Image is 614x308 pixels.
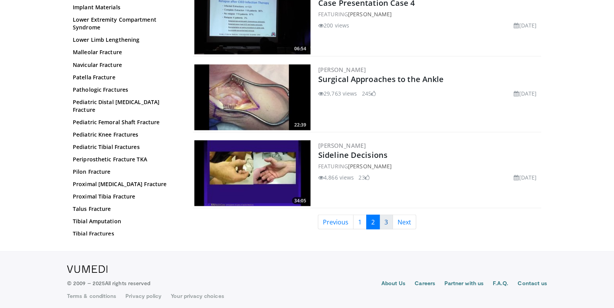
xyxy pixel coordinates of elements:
a: Partner with us [444,279,484,288]
li: 29,763 views [318,89,357,97]
a: 2 [366,214,380,229]
a: Pathologic Fractures [73,86,177,93]
img: VuMedi Logo [67,265,108,273]
p: © 2009 – 2025 [67,279,150,287]
a: Your privacy choices [171,292,224,299]
span: 22:39 [292,121,309,128]
img: 350d9cb3-9634-4f05-bdfd-061c4a31c78a.300x170_q85_crop-smart_upscale.jpg [194,140,310,206]
li: 23 [358,173,369,181]
a: Tibial Fractures [73,229,177,237]
a: Tibial Amputation [73,217,177,225]
div: FEATURING [318,10,540,18]
a: Talus Fracture [73,205,177,212]
a: Lower Limb Lengthening [73,36,177,44]
a: Lower Extremity Compartment Syndrome [73,16,177,31]
a: Implant Materials [73,3,177,11]
a: [PERSON_NAME] [348,162,392,169]
a: [PERSON_NAME] [318,141,366,149]
a: About Us [381,279,406,288]
a: Previous [318,214,353,229]
a: Patella Fracture [73,73,177,81]
a: Sideline Decisions [318,149,388,160]
li: 245 [362,89,376,97]
a: Surgical Approaches to the Ankle [318,74,444,84]
div: FEATURING [318,162,540,170]
a: Careers [415,279,435,288]
a: Pediatric Femoral Shaft Fracture [73,118,177,126]
a: Pilon Fracture [73,168,177,175]
span: 34:05 [292,197,309,204]
a: Pediatric Knee Fractures [73,130,177,138]
span: 06:54 [292,45,309,52]
img: 27463190-6349-4d0c-bdb3-f372be2c3ba7.300x170_q85_crop-smart_upscale.jpg [194,64,310,130]
li: 200 views [318,21,349,29]
a: Proximal Tibia Fracture [73,192,177,200]
a: [PERSON_NAME] [348,10,392,18]
a: 3 [379,214,393,229]
a: Proximal [MEDICAL_DATA] Fracture [73,180,177,188]
span: All rights reserved [105,279,150,286]
a: F.A.Q. [493,279,508,288]
a: Periprosthetic Fracture TKA [73,155,177,163]
a: Pediatric Distal [MEDICAL_DATA] Fracture [73,98,177,113]
a: Malleolar Fracture [73,48,177,56]
li: [DATE] [514,89,537,97]
li: [DATE] [514,173,537,181]
a: Next [393,214,416,229]
a: 34:05 [194,140,310,206]
a: Navicular Fracture [73,61,177,68]
li: 4,866 views [318,173,354,181]
a: 22:39 [194,64,310,130]
nav: Search results pages [193,214,541,229]
a: Terms & conditions [67,292,116,299]
a: [PERSON_NAME] [318,65,366,73]
a: Contact us [518,279,547,288]
a: 1 [353,214,367,229]
a: Pediatric Tibial Fractures [73,143,177,151]
li: [DATE] [514,21,537,29]
a: Privacy policy [125,292,161,299]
